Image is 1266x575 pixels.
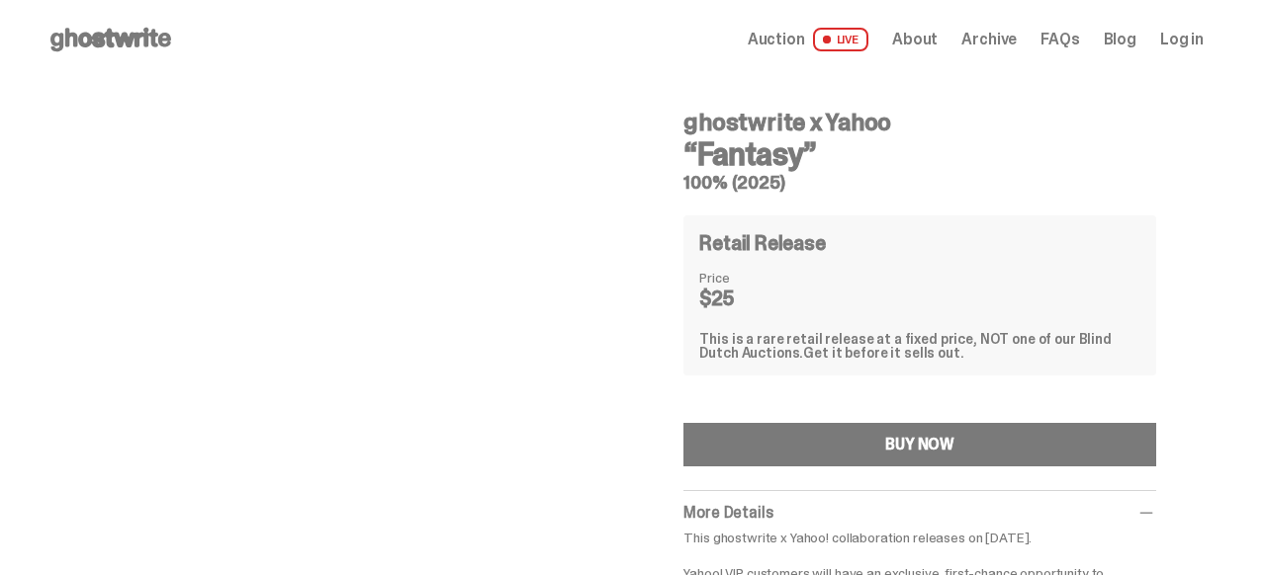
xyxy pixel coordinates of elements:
span: More Details [683,502,772,523]
a: About [892,32,938,47]
span: LIVE [813,28,869,51]
span: Get it before it sells out. [803,344,963,362]
a: Archive [961,32,1017,47]
h5: 100% (2025) [683,174,1156,192]
h3: “Fantasy” [683,138,1156,170]
span: Auction [748,32,805,47]
h4: Retail Release [699,233,825,253]
a: Auction LIVE [748,28,868,51]
a: Log in [1160,32,1204,47]
a: Blog [1104,32,1136,47]
a: FAQs [1040,32,1079,47]
dt: Price [699,271,798,285]
dd: $25 [699,288,798,308]
h4: ghostwrite x Yahoo [683,111,1156,134]
button: BUY NOW [683,423,1156,466]
div: BUY NOW [885,437,954,452]
p: This ghostwrite x Yahoo! collaboration releases on [DATE]. [683,531,1156,544]
div: This is a rare retail release at a fixed price, NOT one of our Blind Dutch Auctions. [699,332,1140,360]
